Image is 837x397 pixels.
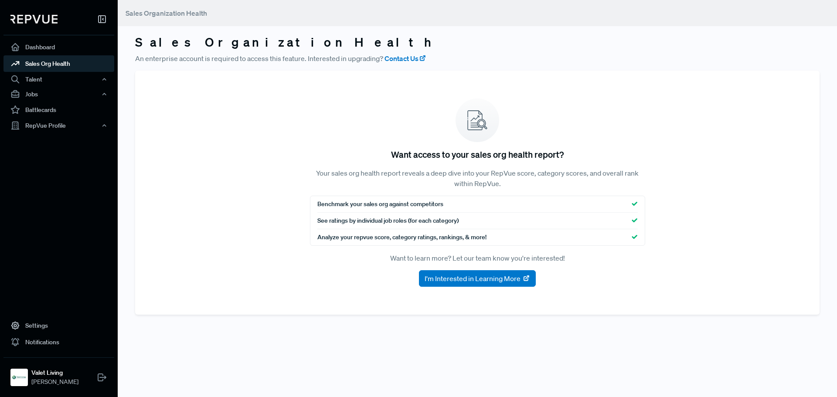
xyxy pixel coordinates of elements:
a: Contact Us [384,53,426,64]
span: Benchmark your sales org against competitors [317,200,443,209]
p: Your sales org health report reveals a deep dive into your RepVue score, category scores, and ove... [310,168,645,189]
a: Notifications [3,334,114,350]
span: See ratings by individual job roles (for each category) [317,216,459,225]
span: Analyze your repvue score, category ratings, rankings, & more! [317,233,487,242]
button: RepVue Profile [3,118,114,133]
a: Valet LivingValet Living[PERSON_NAME] [3,357,114,390]
button: Talent [3,72,114,87]
span: [PERSON_NAME] [31,377,78,387]
a: Settings [3,317,114,334]
img: Valet Living [12,370,26,384]
a: Dashboard [3,39,114,55]
h3: Sales Organization Health [135,35,820,50]
a: Sales Org Health [3,55,114,72]
p: Want to learn more? Let our team know you're interested! [310,253,645,263]
p: An enterprise account is required to access this feature. Interested in upgrading? [135,53,820,64]
strong: Valet Living [31,368,78,377]
h5: Want access to your sales org health report? [391,149,564,159]
button: I'm Interested in Learning More [419,270,536,287]
a: Battlecards [3,102,114,118]
img: RepVue [10,15,58,24]
span: I'm Interested in Learning More [425,273,521,284]
button: Jobs [3,87,114,102]
span: Sales Organization Health [126,9,207,17]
